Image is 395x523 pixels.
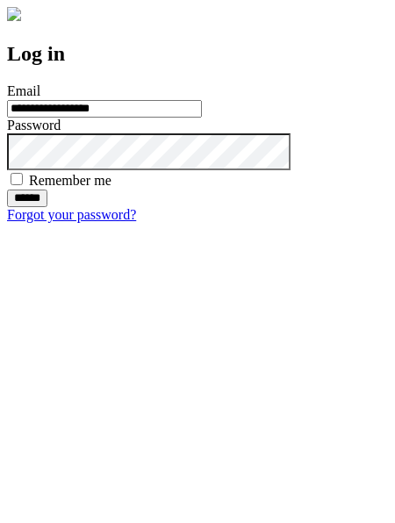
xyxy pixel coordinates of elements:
h2: Log in [7,42,388,66]
label: Remember me [29,173,111,188]
img: logo-4e3dc11c47720685a147b03b5a06dd966a58ff35d612b21f08c02c0306f2b779.png [7,7,21,21]
a: Forgot your password? [7,207,136,222]
label: Password [7,118,61,133]
label: Email [7,83,40,98]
